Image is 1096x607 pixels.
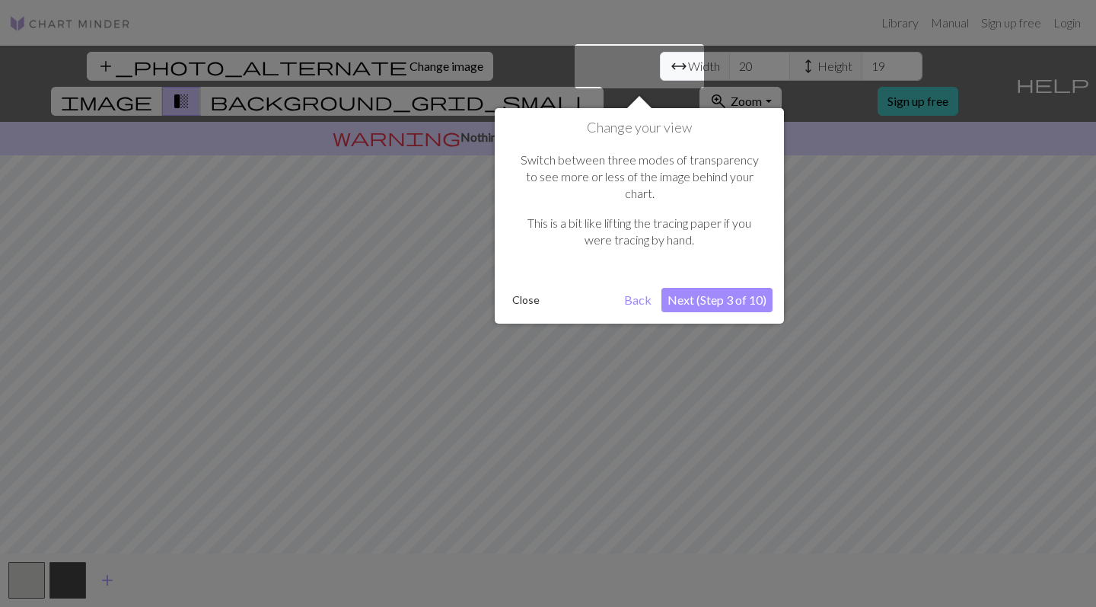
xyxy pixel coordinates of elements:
button: Close [506,289,546,311]
p: This is a bit like lifting the tracing paper if you were tracing by hand. [514,215,765,249]
button: Back [618,288,658,312]
div: Change your view [495,108,784,324]
button: Next (Step 3 of 10) [661,288,773,312]
h1: Change your view [506,120,773,136]
p: Switch between three modes of transparency to see more or less of the image behind your chart. [514,152,765,203]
